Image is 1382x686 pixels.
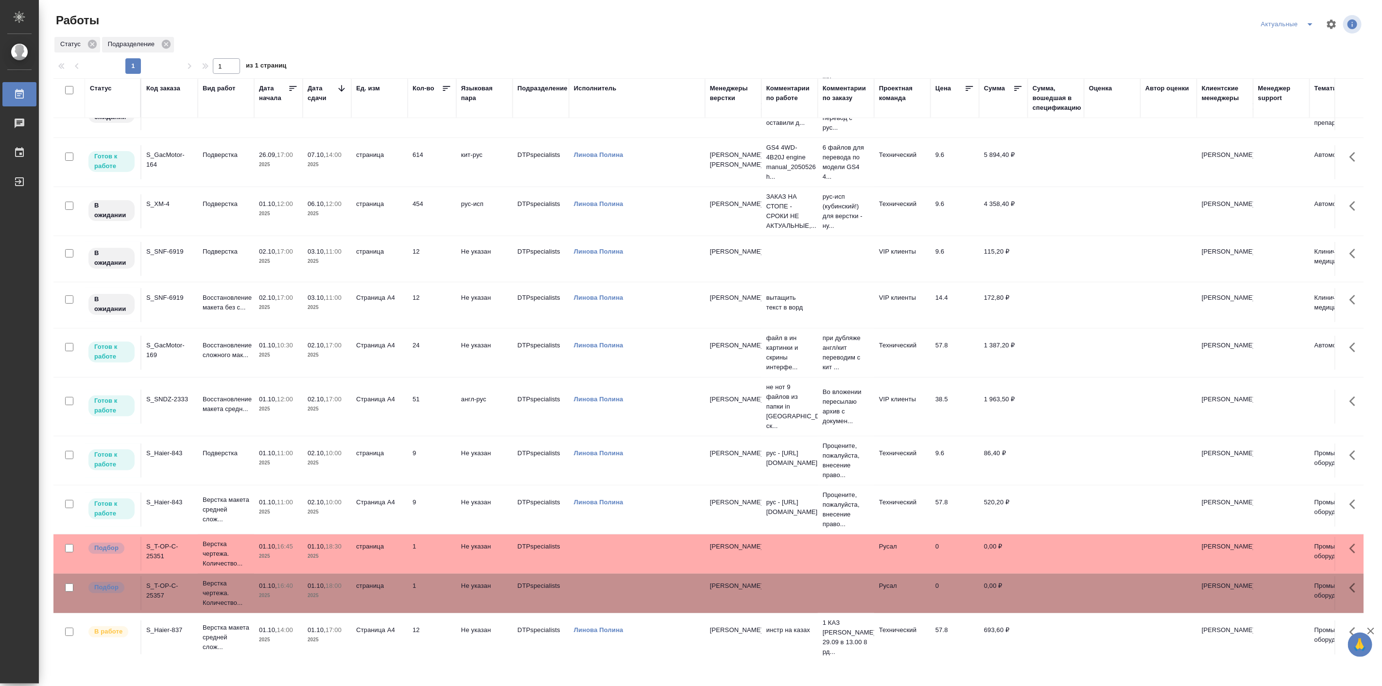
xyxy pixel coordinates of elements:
[326,498,342,506] p: 10:00
[87,394,136,417] div: Исполнитель может приступить к работе
[823,84,869,103] div: Комментарии по заказу
[351,288,408,322] td: Страница А4
[931,145,979,179] td: 9.6
[513,194,569,228] td: DTPspecialists
[203,394,249,414] p: Восстановление макета средн...
[1344,288,1367,311] button: Здесь прячутся важные кнопки
[351,242,408,276] td: страница
[259,248,277,255] p: 02.10,
[1197,145,1253,179] td: [PERSON_NAME]
[1197,576,1253,610] td: [PERSON_NAME]
[1344,620,1367,644] button: Здесь прячутся важные кнопки
[1314,581,1361,600] p: Промышленное оборудование
[979,390,1028,424] td: 1 963,50 ₽
[1197,288,1253,322] td: [PERSON_NAME]
[518,84,568,93] div: Подразделение
[574,395,623,403] a: Линова Полина
[87,497,136,520] div: Исполнитель может приступить к работе
[1344,242,1367,265] button: Здесь прячутся важные кнопки
[277,395,293,403] p: 12:00
[259,449,277,457] p: 01.10,
[259,498,277,506] p: 01.10,
[574,248,623,255] a: Линова Полина
[94,248,129,268] p: В ожидании
[203,84,236,93] div: Вид работ
[146,448,193,458] div: S_Haier-843
[102,37,174,52] div: Подразделение
[766,625,813,635] p: инстр на казах
[1320,13,1343,36] span: Настроить таблицу
[203,448,249,458] p: Подверстка
[308,200,326,207] p: 06.10,
[326,543,342,550] p: 18:30
[94,342,129,361] p: Готов к работе
[874,576,931,610] td: Русал
[308,626,326,634] p: 01.10,
[1344,444,1367,467] button: Здесь прячутся важные кнопки
[1314,199,1361,209] p: Автомобилестроение
[259,342,277,349] p: 01.10,
[1344,537,1367,560] button: Здесь прячутся важные кнопки
[326,248,342,255] p: 11:00
[94,152,129,171] p: Готов к работе
[308,591,346,600] p: 2025
[1197,242,1253,276] td: [PERSON_NAME]
[766,192,813,231] p: ЗАКАЗ НА СТОПЕ - СРОКИ НЕ АКТУАЛЬНЫЕ,...
[874,444,931,478] td: Технический
[94,294,129,314] p: В ожидании
[766,382,813,431] p: не нот 9 файлов из папки in [GEOGRAPHIC_DATA] ск...
[259,543,277,550] p: 01.10,
[408,444,456,478] td: 9
[1197,194,1253,228] td: [PERSON_NAME]
[90,84,112,93] div: Статус
[513,620,569,654] td: DTPspecialists
[146,394,193,404] div: S_SNDZ-2333
[1314,84,1344,93] div: Тематика
[351,576,408,610] td: страница
[574,449,623,457] a: Линова Полина
[259,209,298,219] p: 2025
[823,192,869,231] p: рус-исп (кубинский!) для верстки - ну...
[874,620,931,654] td: Технический
[146,293,193,303] div: S_SNF-6919
[326,342,342,349] p: 17:00
[1197,620,1253,654] td: [PERSON_NAME]
[259,591,298,600] p: 2025
[710,247,757,257] p: [PERSON_NAME]
[308,449,326,457] p: 02.10,
[879,84,926,103] div: Проектная команда
[54,37,100,52] div: Статус
[710,150,757,170] p: [PERSON_NAME], [PERSON_NAME]
[326,395,342,403] p: 17:00
[513,336,569,370] td: DTPspecialists
[456,444,513,478] td: Не указан
[456,194,513,228] td: рус-исп
[979,288,1028,322] td: 172,80 ₽
[710,497,757,507] p: [PERSON_NAME]
[931,288,979,322] td: 14.4
[766,448,813,468] p: рус - [URL][DOMAIN_NAME]..
[146,247,193,257] div: S_SNF-6919
[308,257,346,266] p: 2025
[94,201,129,220] p: В ожидании
[308,160,346,170] p: 2025
[1314,150,1361,160] p: Автомобилестроение
[979,537,1028,571] td: 0,00 ₽
[823,143,869,182] p: 6 файлов для перевода по модели GS4 4...
[326,151,342,158] p: 14:00
[1197,493,1253,527] td: [PERSON_NAME]
[513,288,569,322] td: DTPspecialists
[259,404,298,414] p: 2025
[456,390,513,424] td: англ-рус
[146,497,193,507] div: S_Haier-843
[766,293,813,312] p: вытащить текст в ворд
[1145,84,1189,93] div: Автор оценки
[308,303,346,312] p: 2025
[823,333,869,372] p: при дубляже англ/кит переводим с кит ...
[259,294,277,301] p: 02.10,
[87,247,136,270] div: Исполнитель назначен, приступать к работе пока рано
[203,623,249,652] p: Верстка макета средней слож...
[574,84,617,93] div: Исполнитель
[94,499,129,518] p: Готов к работе
[259,395,277,403] p: 01.10,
